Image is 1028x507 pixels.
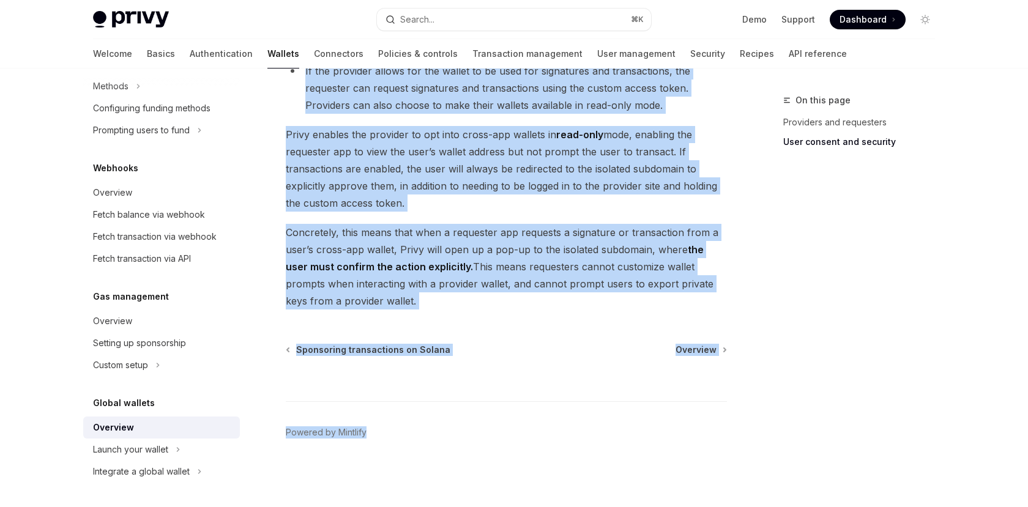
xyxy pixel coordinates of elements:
h5: Global wallets [93,396,155,410]
a: Demo [742,13,767,26]
span: Overview [676,344,717,356]
div: Integrate a global wallet [93,464,190,479]
a: API reference [789,39,847,68]
span: Concretely, this means that when a requester app requests a signature or transaction from a user’... [286,224,727,309]
span: ⌘ K [631,15,644,24]
a: Wallets [267,39,299,68]
a: Overview [83,182,240,204]
a: Basics [147,39,175,68]
a: Configuring funding methods [83,97,240,119]
a: User consent and security [783,132,945,152]
strong: the user must confirm the action explicitly. [286,243,704,273]
button: Toggle dark mode [915,10,935,29]
div: Custom setup [93,358,148,372]
a: Recipes [740,39,774,68]
a: Support [781,13,815,26]
a: User management [597,39,676,68]
div: Configuring funding methods [93,101,210,116]
a: Transaction management [472,39,583,68]
a: Welcome [93,39,132,68]
li: If the provider allows for the wallet to be used for signatures and transactions, the requester c... [286,62,727,114]
a: Fetch transaction via webhook [83,226,240,248]
div: Prompting users to fund [93,123,190,138]
a: Overview [83,310,240,332]
a: Sponsoring transactions on Solana [287,344,450,356]
a: Connectors [314,39,363,68]
a: Fetch balance via webhook [83,204,240,226]
button: Search...⌘K [377,9,651,31]
span: Dashboard [840,13,887,26]
h5: Webhooks [93,161,138,176]
strong: read-only [556,128,603,141]
div: Overview [93,420,134,435]
a: Providers and requesters [783,113,945,132]
a: Fetch transaction via API [83,248,240,270]
a: Overview [83,416,240,439]
a: Policies & controls [378,39,458,68]
a: Dashboard [830,10,906,29]
span: On this page [795,93,851,108]
div: Setting up sponsorship [93,336,186,350]
h5: Gas management [93,289,169,304]
a: Powered by Mintlify [286,426,367,439]
a: Setting up sponsorship [83,332,240,354]
div: Overview [93,185,132,200]
div: Fetch balance via webhook [93,207,205,222]
div: Launch your wallet [93,442,168,457]
span: Sponsoring transactions on Solana [296,344,450,356]
div: Fetch transaction via webhook [93,229,217,244]
img: light logo [93,11,169,28]
a: Security [690,39,725,68]
div: Search... [400,12,434,27]
div: Overview [93,314,132,328]
div: Fetch transaction via API [93,251,191,266]
a: Overview [676,344,726,356]
a: Authentication [190,39,253,68]
span: Privy enables the provider to opt into cross-app wallets in mode, enabling the requester app to v... [286,126,727,212]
